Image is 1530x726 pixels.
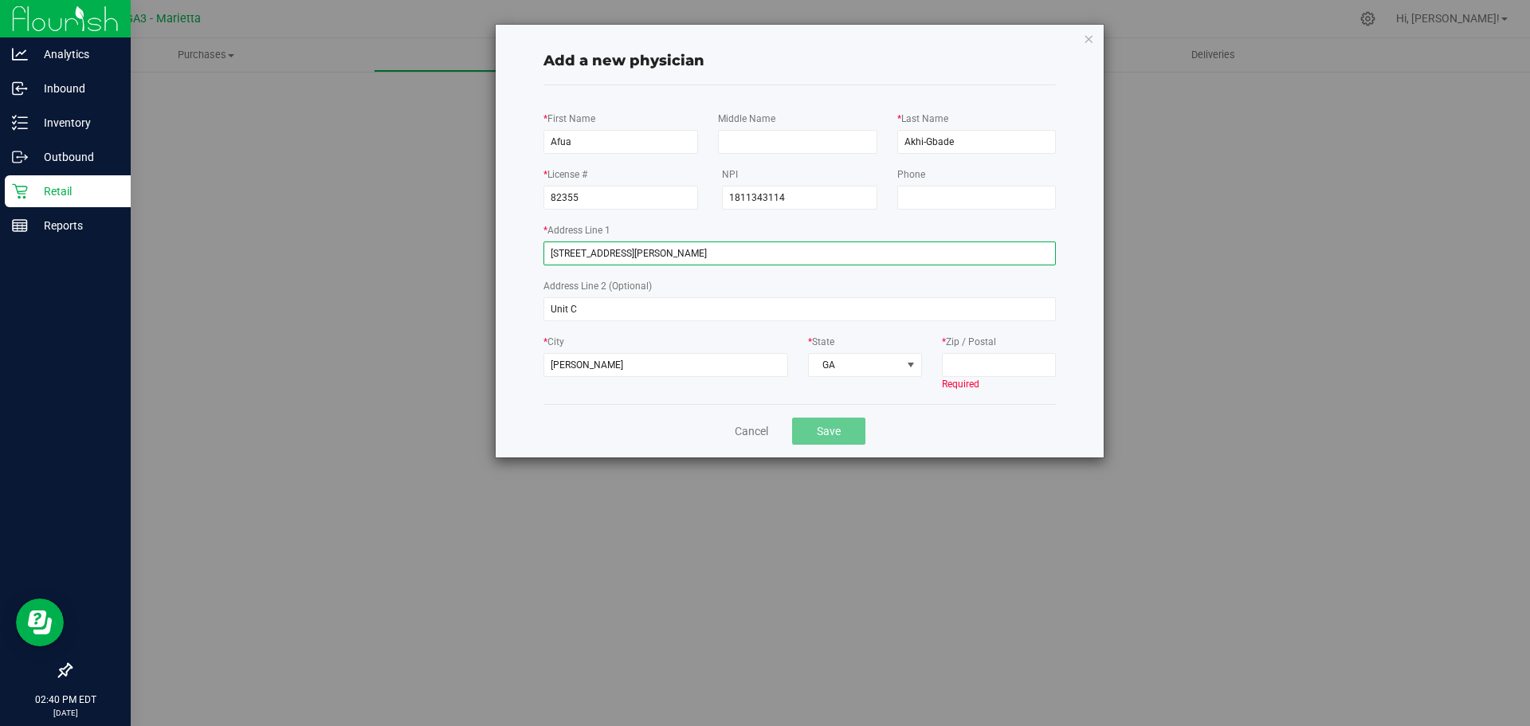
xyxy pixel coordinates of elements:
label: Middle Name [718,112,775,126]
label: Address Line 1 [543,223,610,237]
span: GA [809,354,921,376]
inline-svg: Retail [12,183,28,199]
div: Required [942,377,1056,391]
p: Reports [28,216,124,235]
p: Inbound [28,79,124,98]
label: Phone [897,167,925,182]
label: State [808,335,834,349]
label: Zip / Postal [942,335,996,349]
p: 02:40 PM EDT [7,693,124,707]
label: Address Line 2 (Optional) [543,279,652,293]
p: Analytics [28,45,124,64]
button: Save [792,418,865,445]
iframe: Resource center [16,598,64,646]
label: License # [543,167,587,182]
label: Last Name [897,112,948,126]
p: Retail [28,182,124,201]
inline-svg: Inbound [12,80,28,96]
label: City [543,335,564,349]
inline-svg: Inventory [12,115,28,131]
label: First Name [543,112,595,126]
p: Inventory [28,113,124,132]
a: Cancel [735,423,768,440]
p: Outbound [28,147,124,167]
label: NPI [722,167,738,182]
inline-svg: Analytics [12,46,28,62]
inline-svg: Outbound [12,149,28,165]
inline-svg: Reports [12,218,28,233]
span: Add a new physician [543,52,704,69]
p: [DATE] [7,707,124,719]
input: Format: (999) 999-9999 [897,186,1056,210]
